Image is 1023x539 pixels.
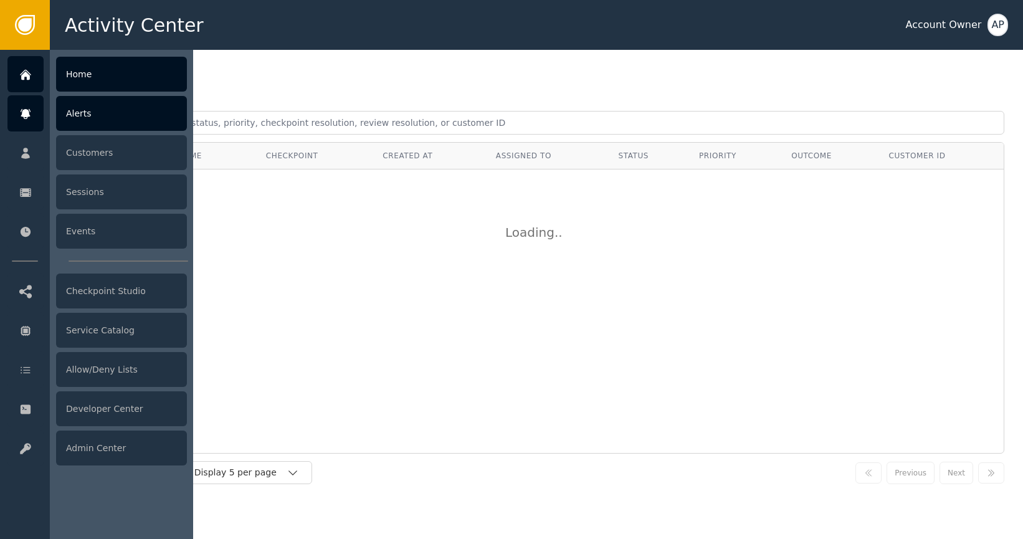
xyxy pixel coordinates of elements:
div: Loading .. [505,223,568,242]
div: Checkpoint Studio [56,274,187,308]
div: Created At [383,150,477,161]
a: Allow/Deny Lists [7,351,187,388]
a: Alerts [7,95,187,131]
div: Home [56,57,187,92]
a: Checkpoint Studio [7,273,187,309]
div: Allow/Deny Lists [56,352,187,387]
div: Admin Center [56,431,187,465]
div: Display 5 per page [194,466,287,479]
input: Search by alert ID, agent, status, priority, checkpoint resolution, review resolution, or custome... [69,111,1004,135]
div: Alerts [56,96,187,131]
button: AP [987,14,1008,36]
a: Home [7,56,187,92]
a: Service Catalog [7,312,187,348]
div: Outcome [791,150,870,161]
div: Customer ID [888,150,994,161]
a: Events [7,213,187,249]
a: Customers [7,135,187,171]
div: Checkpoint [266,150,364,161]
button: Display 5 per page [181,461,312,484]
a: Developer Center [7,391,187,427]
div: Account Owner [905,17,981,32]
a: Admin Center [7,430,187,466]
div: Service Catalog [56,313,187,348]
div: Status [618,150,680,161]
div: Priority [699,150,773,161]
div: Events [56,214,187,249]
a: Sessions [7,174,187,210]
div: Customers [56,135,187,170]
div: Sessions [56,174,187,209]
div: Developer Center [56,391,187,426]
span: Activity Center [65,11,204,39]
div: Assigned To [496,150,600,161]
